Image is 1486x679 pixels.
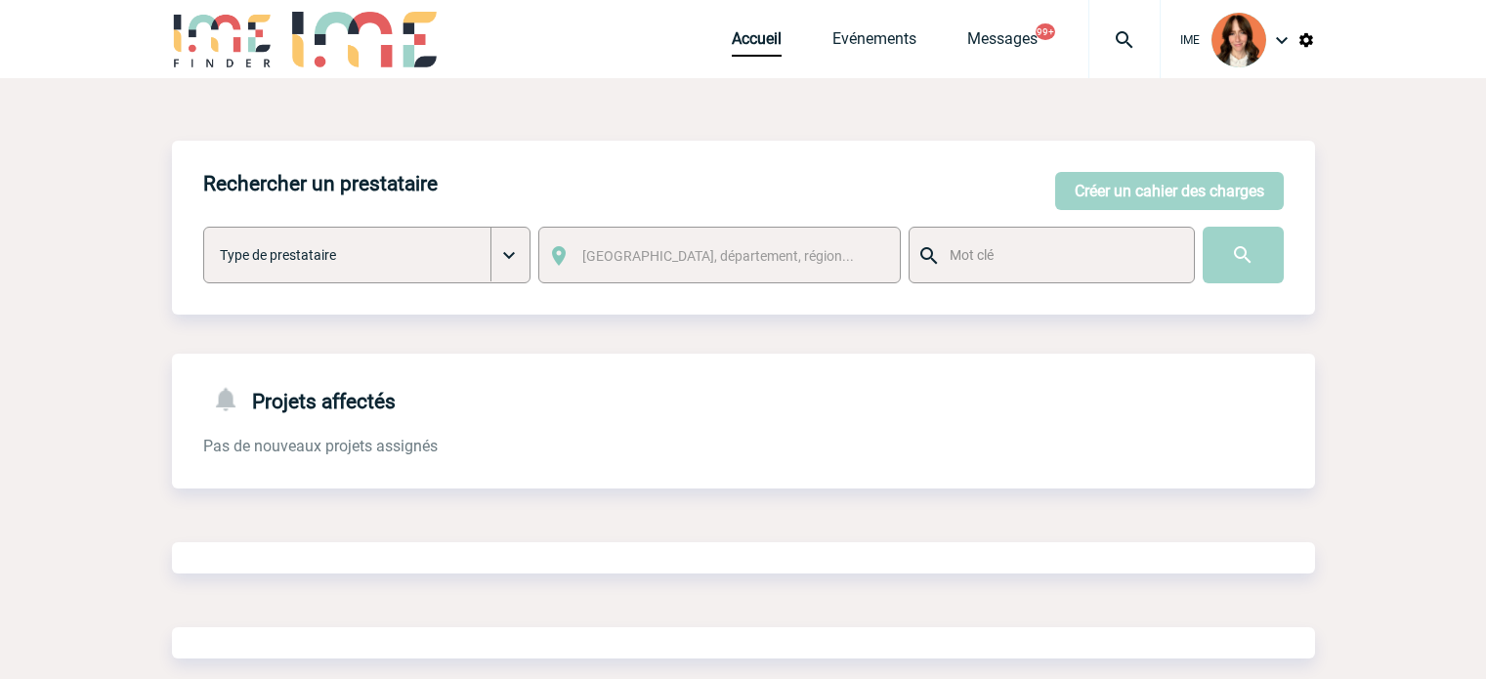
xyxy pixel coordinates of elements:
h4: Projets affectés [203,385,396,413]
span: IME [1180,33,1200,47]
a: Messages [967,29,1038,57]
img: notifications-24-px-g.png [211,385,252,413]
input: Mot clé [945,242,1176,268]
span: [GEOGRAPHIC_DATA], département, région... [582,248,854,264]
input: Submit [1203,227,1284,283]
a: Accueil [732,29,782,57]
a: Evénements [832,29,916,57]
button: 99+ [1036,23,1055,40]
span: Pas de nouveaux projets assignés [203,437,438,455]
img: 94396-2.png [1211,13,1266,67]
img: IME-Finder [172,12,274,67]
h4: Rechercher un prestataire [203,172,438,195]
